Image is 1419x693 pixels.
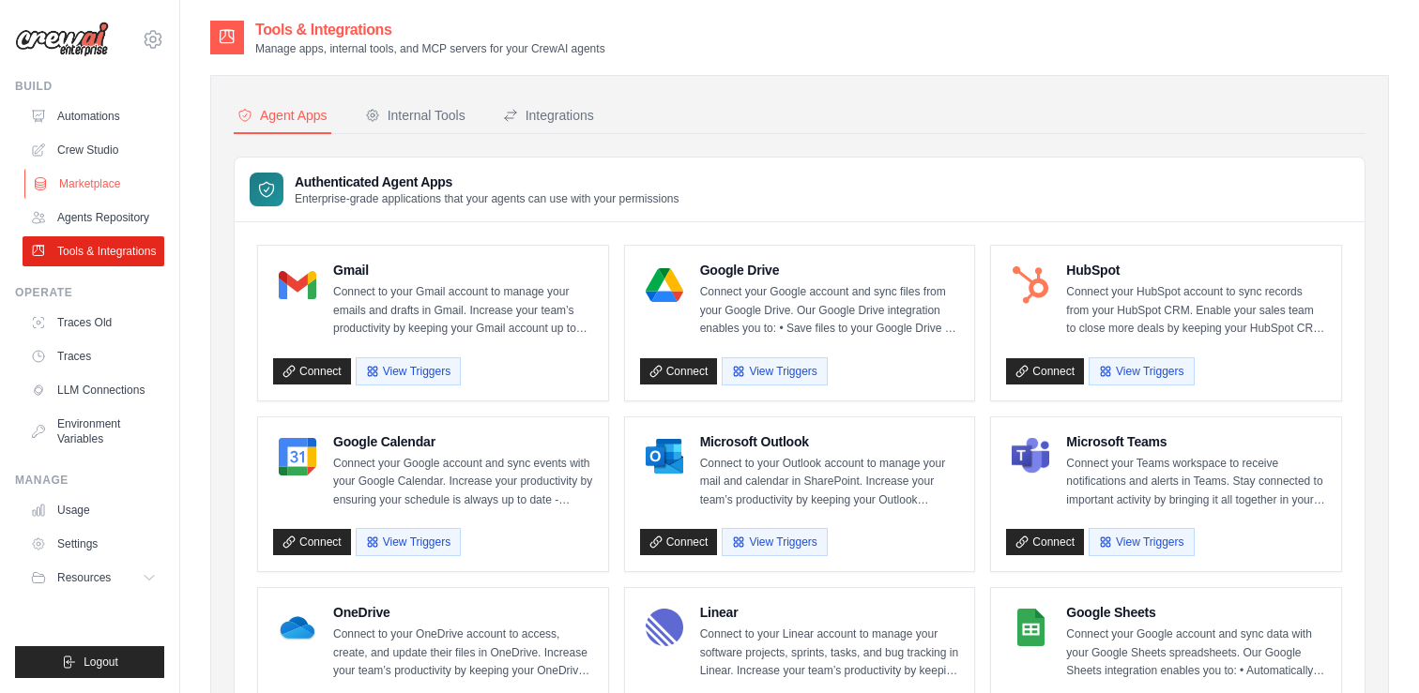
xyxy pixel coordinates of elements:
button: View Triggers [1089,357,1194,385]
img: Linear Logo [646,609,683,646]
p: Connect your Google account and sync events with your Google Calendar. Increase your productivity... [333,455,593,510]
a: Environment Variables [23,409,164,454]
h4: Google Calendar [333,432,593,451]
div: Operate [15,285,164,300]
p: Connect your HubSpot account to sync records from your HubSpot CRM. Enable your sales team to clo... [1066,283,1326,339]
a: LLM Connections [23,375,164,405]
h4: Gmail [333,261,593,279]
div: Integrations [503,106,594,125]
img: Google Drive Logo [646,266,683,304]
img: Microsoft Teams Logo [1012,438,1049,475]
a: Connect [1006,358,1084,384]
p: Connect your Google account and sync data with your Google Sheets spreadsheets. Our Google Sheets... [1066,625,1326,681]
button: Agent Apps [234,98,331,134]
a: Traces Old [23,308,164,338]
a: Connect [640,358,718,384]
p: Connect to your Gmail account to manage your emails and drafts in Gmail. Increase your team’s pro... [333,283,593,339]
a: Connect [640,529,718,555]
img: Google Sheets Logo [1012,609,1049,646]
p: Enterprise-grade applications that your agents can use with your permissions [295,191,679,206]
button: View Triggers [1089,528,1194,556]
button: View Triggers [356,528,461,556]
button: Internal Tools [361,98,469,134]
button: Integrations [499,98,598,134]
img: Logo [15,22,109,57]
span: Logout [84,655,118,670]
span: Resources [57,570,111,585]
h4: HubSpot [1066,261,1326,279]
a: Settings [23,529,164,559]
h4: Google Sheets [1066,603,1326,622]
p: Connect to your Linear account to manage your software projects, sprints, tasks, and bug tracking... [700,625,960,681]
img: HubSpot Logo [1012,266,1049,304]
a: Connect [273,358,351,384]
a: Crew Studio [23,135,164,165]
button: Resources [23,563,164,593]
h4: Microsoft Teams [1066,432,1326,451]
p: Connect your Google account and sync files from your Google Drive. Our Google Drive integration e... [700,283,960,339]
a: Agents Repository [23,203,164,233]
a: Connect [273,529,351,555]
button: Logout [15,646,164,678]
button: View Triggers [356,357,461,385]
p: Connect to your Outlook account to manage your mail and calendar in SharePoint. Increase your tea... [700,455,960,510]
div: Agent Apps [237,106,328,125]
h4: Google Drive [700,261,960,279]
a: Tools & Integrations [23,236,164,266]
p: Connect to your OneDrive account to access, create, and update their files in OneDrive. Increase ... [333,625,593,681]
div: Internal Tools [365,106,465,125]
img: OneDrive Logo [279,609,316,646]
p: Manage apps, internal tools, and MCP servers for your CrewAI agents [255,41,605,56]
div: Build [15,79,164,94]
h4: Linear [700,603,960,622]
h4: Microsoft Outlook [700,432,960,451]
img: Gmail Logo [279,266,316,304]
a: Connect [1006,529,1084,555]
a: Traces [23,341,164,371]
h2: Tools & Integrations [255,19,605,41]
button: View Triggers [722,528,827,556]
img: Microsoft Outlook Logo [646,438,683,475]
h4: OneDrive [333,603,593,622]
a: Automations [23,101,164,131]
h3: Authenticated Agent Apps [295,173,679,191]
a: Marketplace [24,169,166,199]
p: Connect your Teams workspace to receive notifications and alerts in Teams. Stay connected to impo... [1066,455,1326,510]
div: Manage [15,473,164,488]
a: Usage [23,495,164,525]
button: View Triggers [722,357,827,385]
img: Google Calendar Logo [279,438,316,475]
